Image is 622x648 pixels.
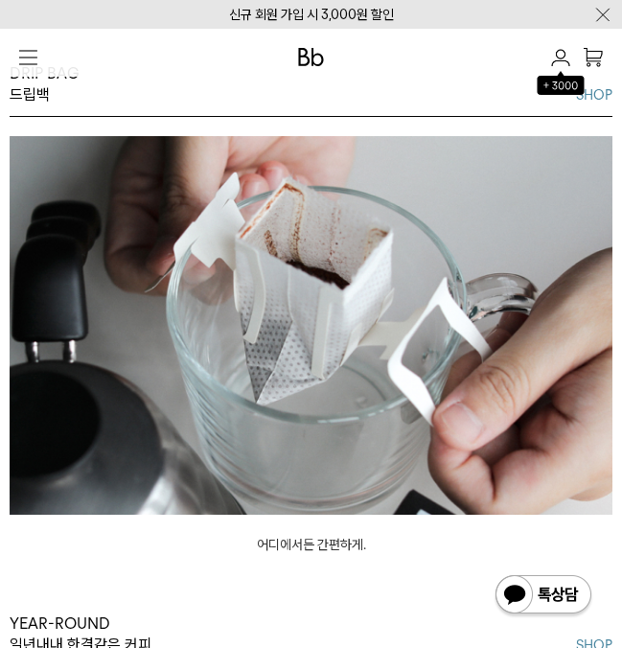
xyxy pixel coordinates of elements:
p: DRIP BAG 드립백 [10,63,80,106]
img: 드립백 구매 [10,136,612,516]
a: SHOP [576,84,612,105]
a: 신규 회원 가입 시 3,000원 할인 [229,7,394,22]
img: 카카오톡 채널 1:1 채팅 버튼 [494,573,593,619]
a: 어디에서든 간편하게. [257,537,366,552]
img: 로고 [298,48,325,66]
